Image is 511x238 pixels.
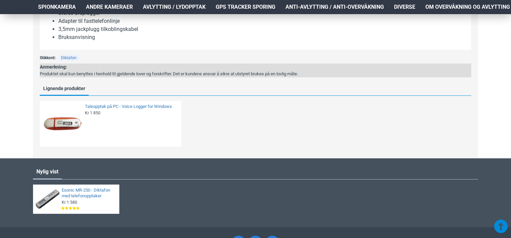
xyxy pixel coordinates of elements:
[85,110,100,116] span: Kr 1 850
[35,187,60,211] img: Esonic MR-250 - Diktafon med telefonopptaker
[285,3,384,11] span: Anti-avlytting / Anti-overvåkning
[58,33,466,41] li: Bruksanvisning
[40,55,56,61] span: Stikkord:
[85,104,177,110] a: Taleopptak på PC - Voice Logger for Windows
[86,3,133,11] span: Andre kameraer
[425,3,510,11] span: Om overvåkning og avlytting
[216,3,275,11] span: GPS Tracker Sporing
[38,3,76,11] span: Spionkamera
[394,3,415,11] span: Diverse
[143,3,206,11] span: Avlytting / Lydopptak
[58,25,466,33] li: 3,5mm jackplugg tilkoblingskabel
[40,64,298,71] div: Anmerkning:
[40,71,298,77] div: Produktet skal kun benyttes i henhold til gjeldende lover og forskrifter. Det er kundens ansvar å...
[40,84,89,95] a: Lignende produkter
[58,55,79,61] a: Diktafon
[33,165,62,178] a: Nylig vist
[62,188,115,199] a: Esonic MR-250 - Diktafon med telefonopptaker
[62,200,77,205] span: Kr 1 580
[42,103,83,144] img: Taleopptak på PC - Voice Logger for Windows
[58,17,466,25] li: Adapter til fasttelefonlinje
